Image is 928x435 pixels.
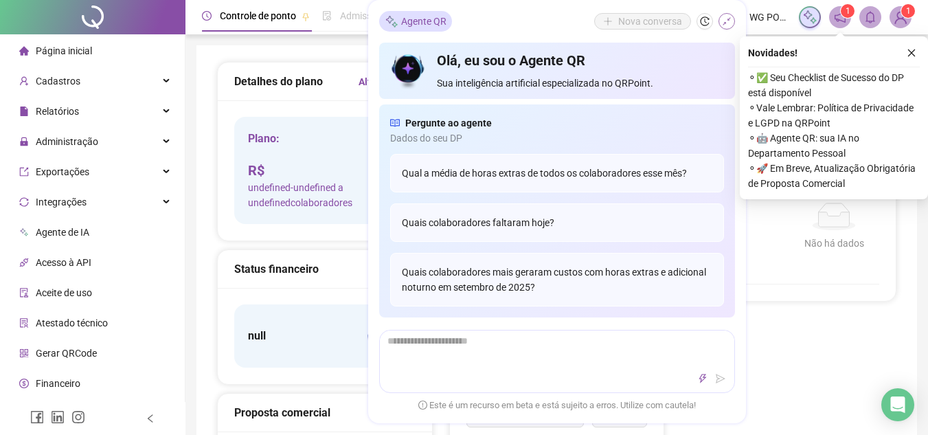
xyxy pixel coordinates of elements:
span: api [19,258,29,267]
span: pushpin [302,12,310,21]
span: Admissão digital [340,10,411,21]
span: undefined - undefined a undefined colaboradores [248,180,369,210]
span: WG PONTE ALTA [749,10,791,25]
span: linkedin [51,410,65,424]
span: sync [19,197,29,207]
span: qrcode [19,348,29,358]
a: Alterar plano [359,74,416,89]
span: Controle de ponto [220,10,296,21]
button: send [712,370,729,387]
span: facebook [30,410,44,424]
span: bell [864,11,876,23]
h4: R$ [248,161,369,180]
span: file [19,107,29,116]
span: home [19,46,29,56]
span: thunderbolt [698,374,708,383]
h4: Olá, eu sou o Agente QR [437,51,723,70]
span: ⚬ 🤖 Agente QR: sua IA no Departamento Pessoal [748,131,920,161]
h5: Detalhes do plano [234,74,323,90]
img: 87899 [890,7,911,27]
span: shrink [722,16,732,26]
span: ⚬ 🚀 Em Breve, Atualização Obrigatória de Proposta Comercial [748,161,920,191]
span: Página inicial [36,45,92,56]
span: Atestado técnico [36,317,108,328]
span: read [390,115,400,131]
span: Aceite de uso [36,287,92,298]
span: close [907,48,916,58]
img: sparkle-icon.fc2bf0ac1784a2077858766a79e2daf3.svg [802,10,817,25]
div: Status financeiro [234,260,416,278]
span: Este é um recurso em beta e está sujeito a erros. Utilize com cautela! [418,399,696,412]
span: Dados do seu DP [390,131,724,146]
span: dollar [19,379,29,388]
button: thunderbolt [694,370,711,387]
span: instagram [71,410,85,424]
span: Acesso à API [36,257,91,268]
div: Agente QR [379,11,452,32]
span: clock-circle [202,11,212,21]
span: ⚬ ✅ Seu Checklist de Sucesso do DP está disponível [748,70,920,100]
span: ⚬ Vale Lembrar: Política de Privacidade e LGPD na QRPoint [748,100,920,131]
span: exclamation-circle [418,401,427,410]
span: user-add [19,76,29,86]
span: Novidades ! [748,45,797,60]
span: Pergunte ao agente [405,115,492,131]
span: Agente de IA [36,227,89,238]
span: Relatórios [36,106,79,117]
div: Open Intercom Messenger [881,388,914,421]
span: Integrações [36,197,87,208]
sup: 1 [841,4,855,18]
span: Exportações [36,166,89,177]
div: Quais colaboradores faltaram hoje? [390,203,724,242]
span: Gerar QRCode [36,348,97,359]
div: Quais colaboradores mais geraram custos com horas extras e adicional noturno em setembro de 2025? [390,253,724,306]
span: lock [19,137,29,146]
span: left [146,414,155,423]
span: solution [19,318,29,328]
span: notification [834,11,846,23]
span: Administração [36,136,98,147]
span: 1 [906,6,911,16]
div: Proposta comercial [234,404,416,421]
button: Nova conversa [594,13,691,30]
span: file-done [322,11,332,21]
span: history [700,16,710,26]
h5: null [248,328,266,344]
h5: Plano: [248,131,369,147]
span: 1 [846,6,850,16]
span: Cadastros [36,76,80,87]
img: icon [390,51,427,91]
div: Qual a média de horas extras de todos os colaboradores esse mês? [390,154,724,192]
span: audit [19,288,29,298]
span: Financeiro [36,378,80,389]
img: logo-atual-colorida-simples.ef1a4d5a9bda94f4ab63.png [367,318,402,354]
img: sparkle-icon.fc2bf0ac1784a2077858766a79e2daf3.svg [385,14,398,29]
span: export [19,167,29,177]
span: Sua inteligência artificial especializada no QRPoint. [437,76,723,91]
sup: Atualize o seu contato no menu Meus Dados [901,4,915,18]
